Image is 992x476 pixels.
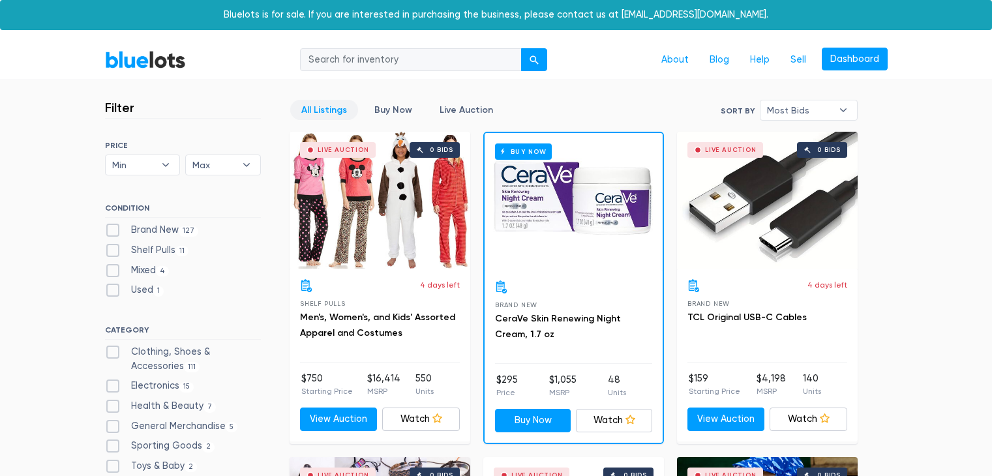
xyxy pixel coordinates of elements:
a: Sell [780,48,817,72]
b: ▾ [233,155,260,175]
label: Sporting Goods [105,439,215,453]
span: Brand New [687,300,730,307]
span: 2 [185,462,198,472]
a: Help [740,48,780,72]
div: 0 bids [817,147,841,153]
p: 4 days left [420,279,460,291]
li: 140 [803,372,821,398]
label: Sort By [721,105,755,117]
li: $4,198 [757,372,786,398]
span: Shelf Pulls [300,300,346,307]
p: MSRP [757,385,786,397]
a: View Auction [300,408,378,431]
a: Buy Now [495,409,571,432]
a: Buy Now [485,133,663,270]
label: Electronics [105,379,194,393]
h3: Filter [105,100,134,115]
div: Live Auction [318,147,369,153]
span: Most Bids [767,100,832,120]
a: BlueLots [105,50,186,69]
span: 4 [156,266,170,276]
a: View Auction [687,408,765,431]
a: Men's, Women's, and Kids' Assorted Apparel and Costumes [300,312,455,338]
span: 111 [184,362,200,372]
a: CeraVe Skin Renewing Night Cream, 1.7 oz [495,313,621,340]
span: 7 [203,402,217,412]
h6: CATEGORY [105,325,261,340]
b: ▾ [152,155,179,175]
span: 5 [226,422,238,432]
p: MSRP [367,385,400,397]
p: Units [415,385,434,397]
p: MSRP [549,387,577,398]
a: About [651,48,699,72]
a: Watch [576,409,652,432]
label: Used [105,283,164,297]
li: $750 [301,372,353,398]
label: Health & Beauty [105,399,217,413]
a: Watch [382,408,460,431]
p: Units [608,387,626,398]
input: Search for inventory [300,48,522,72]
li: $1,055 [549,373,577,399]
a: Live Auction 0 bids [677,132,858,269]
span: Max [192,155,235,175]
a: All Listings [290,100,358,120]
b: ▾ [830,100,857,120]
span: 1 [153,286,164,297]
label: General Merchandise [105,419,238,434]
p: Starting Price [689,385,740,397]
a: Dashboard [822,48,888,71]
li: 48 [608,373,626,399]
li: $295 [496,373,518,399]
a: Blog [699,48,740,72]
span: 15 [179,382,194,393]
span: Brand New [495,301,537,308]
p: Starting Price [301,385,353,397]
a: Live Auction [428,100,504,120]
a: Live Auction 0 bids [290,132,470,269]
label: Toys & Baby [105,459,198,473]
h6: PRICE [105,141,261,150]
div: 0 bids [430,147,453,153]
span: 2 [202,442,215,453]
span: 11 [175,246,189,256]
li: $159 [689,372,740,398]
h6: Buy Now [495,143,552,160]
p: Price [496,387,518,398]
label: Clothing, Shoes & Accessories [105,345,261,373]
span: 127 [179,226,199,237]
li: 550 [415,372,434,398]
p: 4 days left [807,279,847,291]
p: Units [803,385,821,397]
a: Watch [770,408,847,431]
a: Buy Now [363,100,423,120]
label: Shelf Pulls [105,243,189,258]
div: Live Auction [705,147,757,153]
label: Brand New [105,223,199,237]
label: Mixed [105,263,170,278]
li: $16,414 [367,372,400,398]
h6: CONDITION [105,203,261,218]
span: Min [112,155,155,175]
a: TCL Original USB-C Cables [687,312,807,323]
